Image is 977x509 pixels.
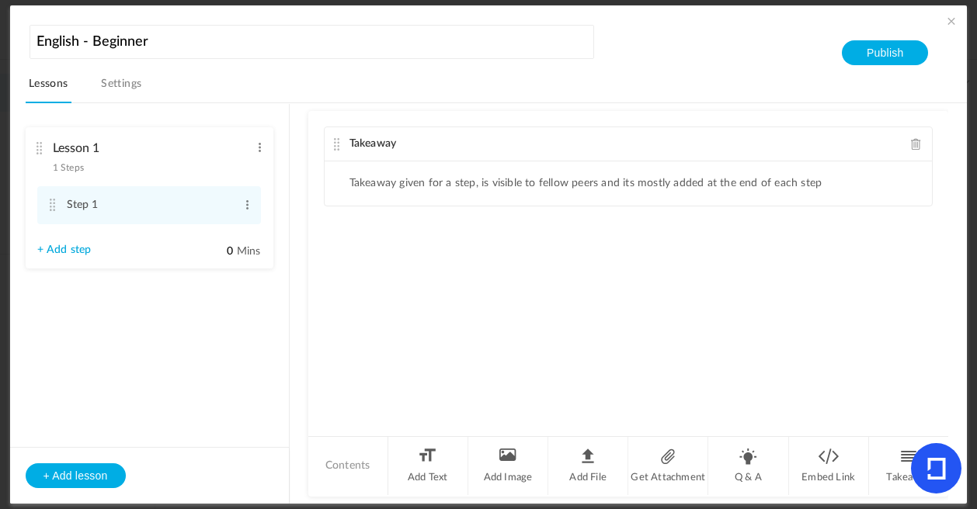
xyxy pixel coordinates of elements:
[349,177,822,190] li: Takeaway given for a step, is visible to fellow peers and its mostly added at the end of each step
[548,437,628,495] li: Add File
[842,40,928,65] button: Publish
[98,74,145,103] a: Settings
[349,138,397,149] span: Takeaway
[628,437,708,495] li: Get Attachment
[53,163,84,172] span: 1 Steps
[37,244,92,257] a: + Add step
[789,437,869,495] li: Embed Link
[308,437,388,495] li: Contents
[26,463,126,488] button: + Add lesson
[237,246,261,257] span: Mins
[708,437,788,495] li: Q & A
[195,244,234,259] input: Mins
[468,437,548,495] li: Add Image
[26,74,71,103] a: Lessons
[388,437,468,495] li: Add Text
[869,437,949,495] li: Takeaway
